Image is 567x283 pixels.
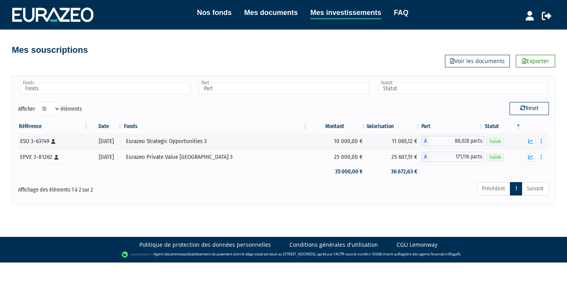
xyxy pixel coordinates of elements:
div: [DATE] [92,137,120,145]
a: Suivant [522,182,549,195]
span: Valide [487,154,504,161]
a: Nos fonds [197,7,232,18]
div: - Agent de (établissement de paiement dont le siège social est situé au [STREET_ADDRESS], agréé p... [8,251,559,259]
a: Précédent [477,182,510,195]
i: [Français] Personne physique [54,155,59,160]
a: FAQ [394,7,408,18]
th: Fonds: activer pour trier la colonne par ordre croissant [123,120,308,133]
a: CGU Lemonway [397,241,437,249]
a: Lemonway [169,251,187,257]
div: Affichage des éléments 1 à 2 sur 2 [18,181,232,194]
div: EPVE 3-81262 [20,153,87,161]
select: Afficheréléments [35,102,61,115]
span: A [421,152,429,162]
span: Valide [487,138,504,145]
img: logo-lemonway.png [122,251,152,259]
h4: Mes souscriptions [12,45,88,55]
a: Voir les documents [445,55,510,67]
label: Afficher éléments [18,102,82,115]
div: Eurazeo Private Value [GEOGRAPHIC_DATA] 3 [126,153,306,161]
a: Conditions générales d'utilisation [289,241,378,249]
td: 11 065,12 € [367,133,421,149]
div: Eurazeo Strategic Opportunities 3 [126,137,306,145]
a: Exporter [516,55,555,67]
div: A - Eurazeo Strategic Opportunities 3 [421,136,484,146]
a: Registre des agents financiers (Regafi) [398,251,460,257]
a: 1 [510,182,522,195]
td: 25 607,51 € [367,149,421,165]
i: [Français] Personne physique [51,139,56,144]
span: A [421,136,429,146]
td: 25 000,00 € [308,149,367,165]
span: 171,116 parts [429,152,484,162]
th: Valorisation: activer pour trier la colonne par ordre croissant [367,120,421,133]
th: Statut : activer pour trier la colonne par ordre d&eacute;croissant [484,120,522,133]
a: Mes documents [244,7,298,18]
th: Part: activer pour trier la colonne par ordre croissant [421,120,484,133]
div: ESO 3-63749 [20,137,87,145]
th: Date: activer pour trier la colonne par ordre croissant [89,120,123,133]
td: 35 000,00 € [308,165,367,179]
a: Politique de protection des données personnelles [139,241,271,249]
div: [DATE] [92,153,120,161]
button: Reset [510,102,549,115]
span: 88,028 parts [429,136,484,146]
td: 36 672,63 € [367,165,421,179]
th: Montant: activer pour trier la colonne par ordre croissant [308,120,367,133]
div: A - Eurazeo Private Value Europe 3 [421,152,484,162]
th: Référence : activer pour trier la colonne par ordre croissant [18,120,89,133]
img: 1732889491-logotype_eurazeo_blanc_rvb.png [12,7,93,22]
a: Mes investissements [310,7,381,19]
td: 10 000,00 € [308,133,367,149]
